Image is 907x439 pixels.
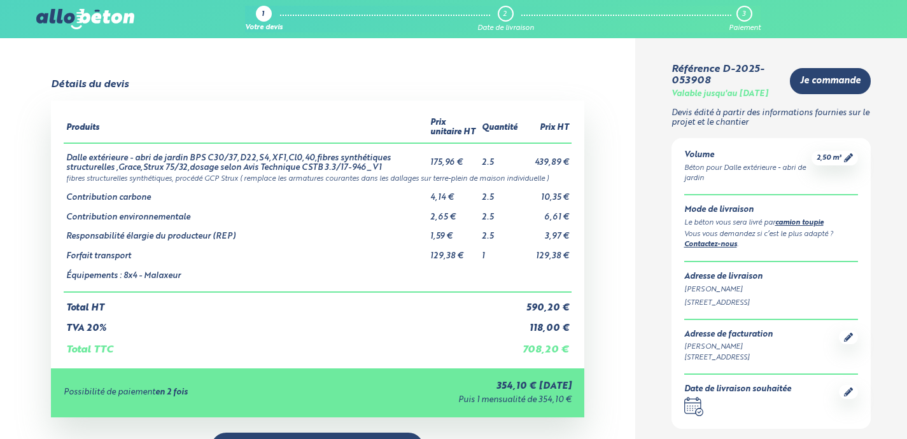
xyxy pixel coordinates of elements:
[64,222,428,242] td: Responsabilité élargie du producteur (REP)
[428,143,479,172] td: 175,96 €
[428,113,479,143] th: Prix unitaire HT
[775,219,824,226] a: camion toupie
[520,313,572,334] td: 118,00 €
[479,183,520,203] td: 2.5
[155,388,188,396] strong: en 2 fois
[684,284,859,295] div: [PERSON_NAME]
[64,143,428,172] td: Dalle extérieure - abri de jardin BPS C30/37,D22,S4,XF1,Cl0,40,fibres synthétiques structurelles ...
[684,385,791,394] div: Date de livraison souhaitée
[64,242,428,261] td: Forfait transport
[671,64,780,87] div: Référence D-2025-053908
[36,9,134,29] img: allobéton
[329,396,572,405] div: Puis 1 mensualité de 354,10 €
[800,76,861,87] span: Je commande
[428,242,479,261] td: 129,38 €
[684,342,773,352] div: [PERSON_NAME]
[684,163,812,185] div: Béton pour Dalle extérieure - abri de jardin
[520,242,572,261] td: 129,38 €
[520,203,572,223] td: 6,61 €
[428,222,479,242] td: 1,59 €
[684,298,859,309] div: [STREET_ADDRESS]
[684,229,859,251] div: Vous vous demandez si c’est le plus adapté ? .
[684,206,859,215] div: Mode de livraison
[262,11,264,19] div: 1
[794,389,893,425] iframe: Help widget launcher
[64,113,428,143] th: Produits
[671,90,768,99] div: Valable jusqu'au [DATE]
[64,183,428,203] td: Contribution carbone
[64,388,329,398] div: Possibilité de paiement
[479,242,520,261] td: 1
[428,203,479,223] td: 2,65 €
[477,6,534,32] a: 2 Date de livraison
[684,151,812,160] div: Volume
[64,313,520,334] td: TVA 20%
[64,172,572,183] td: fibres structurelles synthétiques, procédé GCP Strux ( remplace les armatures courantes dans les ...
[479,143,520,172] td: 2.5
[729,6,761,32] a: 3 Paiement
[520,292,572,314] td: 590,20 €
[671,109,871,127] p: Devis édité à partir des informations fournies sur le projet et le chantier
[684,352,773,363] div: [STREET_ADDRESS]
[64,261,428,292] td: Équipements : 8x4 - Malaxeur
[520,183,572,203] td: 10,35 €
[684,272,859,282] div: Adresse de livraison
[64,292,520,314] td: Total HT
[742,10,745,18] div: 3
[428,183,479,203] td: 4,14 €
[329,381,572,392] div: 354,10 € [DATE]
[684,241,737,248] a: Contactez-nous
[245,24,283,32] div: Votre devis
[64,334,520,356] td: Total TTC
[479,113,520,143] th: Quantité
[245,6,283,32] a: 1 Votre devis
[790,68,871,94] a: Je commande
[520,113,572,143] th: Prix HT
[520,334,572,356] td: 708,20 €
[684,330,773,340] div: Adresse de facturation
[51,79,129,90] div: Détails du devis
[64,203,428,223] td: Contribution environnementale
[684,218,859,229] div: Le béton vous sera livré par
[479,222,520,242] td: 2.5
[729,24,761,32] div: Paiement
[479,203,520,223] td: 2.5
[477,24,534,32] div: Date de livraison
[503,10,507,18] div: 2
[520,222,572,242] td: 3,97 €
[520,143,572,172] td: 439,89 €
